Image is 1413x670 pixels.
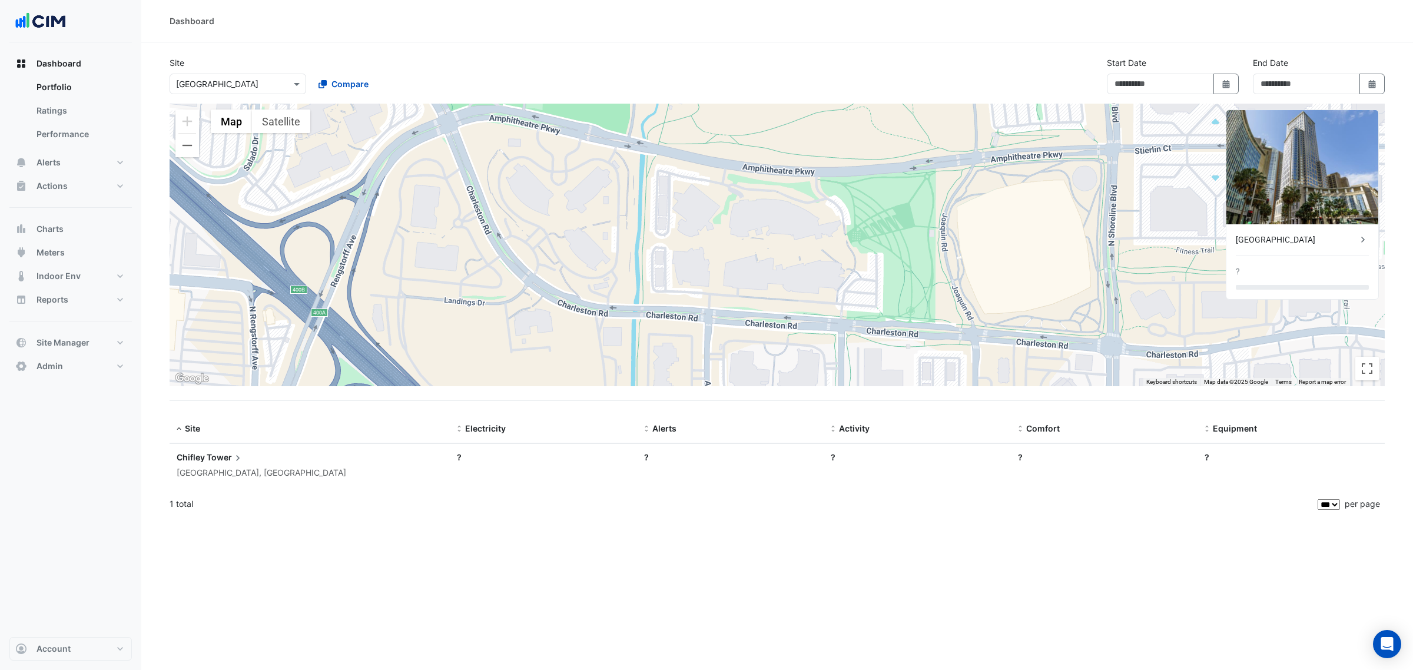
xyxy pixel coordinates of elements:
[15,294,27,306] app-icon: Reports
[15,360,27,372] app-icon: Admin
[1355,357,1379,380] button: Toggle fullscreen view
[15,58,27,69] app-icon: Dashboard
[27,122,132,146] a: Performance
[1026,423,1060,433] span: Comfort
[9,264,132,288] button: Indoor Env
[465,423,506,433] span: Electricity
[37,223,64,235] span: Charts
[15,180,27,192] app-icon: Actions
[9,354,132,378] button: Admin
[9,75,132,151] div: Dashboard
[37,270,81,282] span: Indoor Env
[9,241,132,264] button: Meters
[9,331,132,354] button: Site Manager
[331,78,369,90] span: Compare
[170,57,184,69] label: Site
[9,174,132,198] button: Actions
[15,247,27,258] app-icon: Meters
[831,451,1004,463] div: ?
[1018,451,1191,463] div: ?
[9,637,132,661] button: Account
[1226,110,1378,224] img: Chifley Tower
[1221,79,1232,89] fa-icon: Select Date
[37,247,65,258] span: Meters
[14,9,67,33] img: Company Logo
[37,157,61,168] span: Alerts
[173,371,211,386] a: Open this area in Google Maps (opens a new window)
[15,270,27,282] app-icon: Indoor Env
[1253,57,1288,69] label: End Date
[1367,79,1378,89] fa-icon: Select Date
[15,223,27,235] app-icon: Charts
[1236,234,1357,246] div: [GEOGRAPHIC_DATA]
[175,134,199,157] button: Zoom out
[211,110,252,133] button: Show street map
[457,451,630,463] div: ?
[1213,423,1257,433] span: Equipment
[1275,379,1292,385] a: Terms (opens in new tab)
[37,360,63,372] span: Admin
[177,466,443,480] div: [GEOGRAPHIC_DATA], [GEOGRAPHIC_DATA]
[9,52,132,75] button: Dashboard
[177,452,205,462] span: Chifley
[311,74,376,94] button: Compare
[1299,379,1346,385] a: Report a map error
[644,451,817,463] div: ?
[37,294,68,306] span: Reports
[185,423,200,433] span: Site
[175,110,199,133] button: Zoom in
[37,58,81,69] span: Dashboard
[252,110,310,133] button: Show satellite imagery
[37,643,71,655] span: Account
[207,451,244,464] span: Tower
[1345,499,1380,509] span: per page
[9,151,132,174] button: Alerts
[170,489,1315,519] div: 1 total
[1204,379,1268,385] span: Map data ©2025 Google
[652,423,676,433] span: Alerts
[37,337,89,349] span: Site Manager
[27,99,132,122] a: Ratings
[9,288,132,311] button: Reports
[15,337,27,349] app-icon: Site Manager
[1107,57,1146,69] label: Start Date
[1146,378,1197,386] button: Keyboard shortcuts
[37,180,68,192] span: Actions
[27,75,132,99] a: Portfolio
[9,217,132,241] button: Charts
[173,371,211,386] img: Google
[1205,451,1378,463] div: ?
[15,157,27,168] app-icon: Alerts
[839,423,870,433] span: Activity
[1373,630,1401,658] div: Open Intercom Messenger
[170,15,214,27] div: Dashboard
[1236,266,1240,278] div: ?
